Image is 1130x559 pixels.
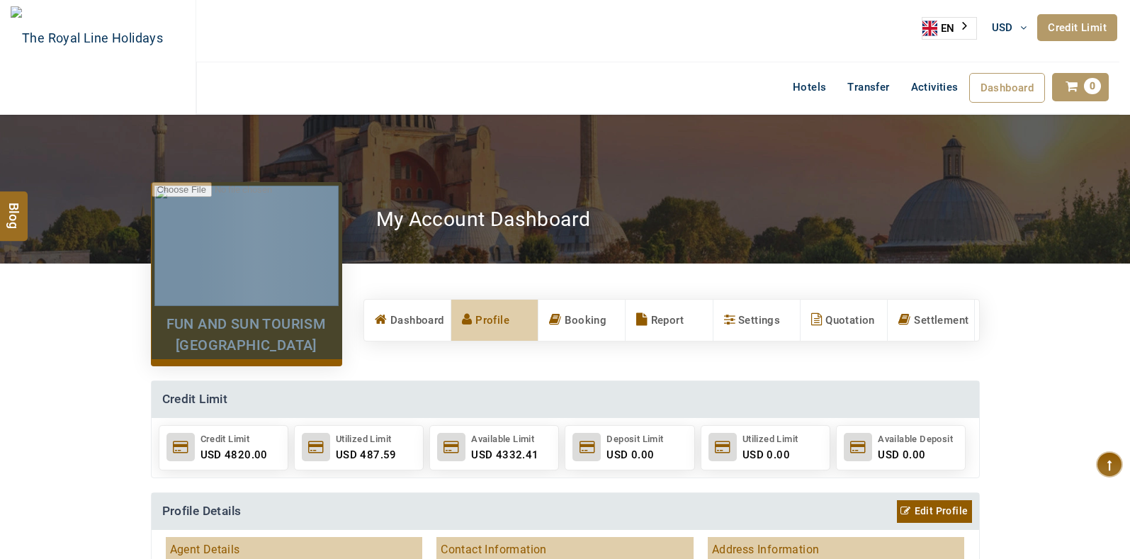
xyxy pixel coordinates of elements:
[5,202,23,214] span: Blog
[922,18,976,39] a: EN
[336,448,397,461] span: USD 487.59
[606,433,663,448] div: Deposit Limit
[713,300,800,341] a: Settings
[742,433,798,448] div: Utilized Limit
[1084,78,1101,94] span: 0
[837,73,900,101] a: Transfer
[1037,14,1117,41] a: Credit Limit
[801,300,887,341] a: Quotation
[451,300,538,341] a: Profile
[200,448,268,461] span: USD 4820.00
[888,300,974,341] a: Settlement
[152,381,979,418] h4: Credit Limit
[336,433,397,448] div: Utilized Limit
[152,493,979,530] h4: Profile Details
[742,448,790,461] span: USD 0.00
[900,73,969,101] a: Activities
[992,21,1013,34] span: USD
[782,73,837,101] a: Hotels
[471,433,538,448] div: Available Limit
[538,300,625,341] a: Booking
[1052,73,1109,101] a: 0
[626,300,712,341] a: Report
[606,448,654,461] span: USD 0.00
[376,207,591,232] h2: My Account Dashboard
[981,81,1034,94] span: Dashboard
[844,433,958,448] div: Available Deposit
[878,448,925,461] span: USD 0.00
[471,448,538,461] span: USD 4332.41
[922,17,977,40] aside: Language selected: English
[11,6,163,70] img: The Royal Line Holidays
[922,17,977,40] div: Language
[200,433,268,448] div: Credit Limit
[364,300,451,341] a: Dashboard
[897,500,971,523] a: Edit Profile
